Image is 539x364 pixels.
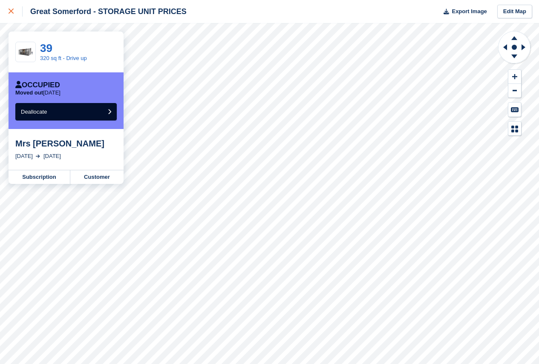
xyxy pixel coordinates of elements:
span: Moved out [15,89,43,96]
button: Map Legend [508,122,521,136]
button: Zoom In [508,70,521,84]
button: Export Image [438,5,487,19]
a: Subscription [9,170,70,184]
div: Mrs [PERSON_NAME] [15,138,117,149]
img: arrow-right-light-icn-cde0832a797a2874e46488d9cf13f60e5c3a73dbe684e267c42b8395dfbc2abf.svg [36,155,40,158]
button: Keyboard Shortcuts [508,103,521,117]
p: [DATE] [15,89,61,96]
button: Zoom Out [508,84,521,98]
div: Great Somerford - STORAGE UNIT PRICES [23,6,187,17]
div: [DATE] [15,152,33,161]
span: Export Image [452,7,487,16]
button: Deallocate [15,103,117,120]
a: Edit Map [497,5,532,19]
a: 39 [40,42,52,54]
span: Deallocate [21,109,47,115]
div: Occupied [15,81,60,89]
a: Customer [70,170,124,184]
div: [DATE] [43,152,61,161]
a: 320 sq ft - Drive up [40,55,87,61]
img: 320-sq-ft-self-storage-unit-drive-up.png [16,48,35,57]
